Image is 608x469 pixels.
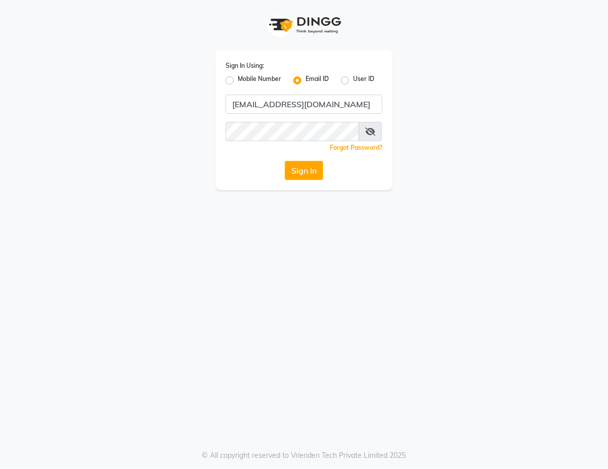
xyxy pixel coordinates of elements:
label: User ID [353,74,374,87]
label: Sign In Using: [226,61,264,70]
label: Email ID [306,74,329,87]
input: Username [226,122,359,141]
img: logo1.svg [264,10,344,40]
button: Sign In [285,161,323,180]
input: Username [226,95,382,114]
label: Mobile Number [238,74,281,87]
a: Forgot Password? [330,144,382,151]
